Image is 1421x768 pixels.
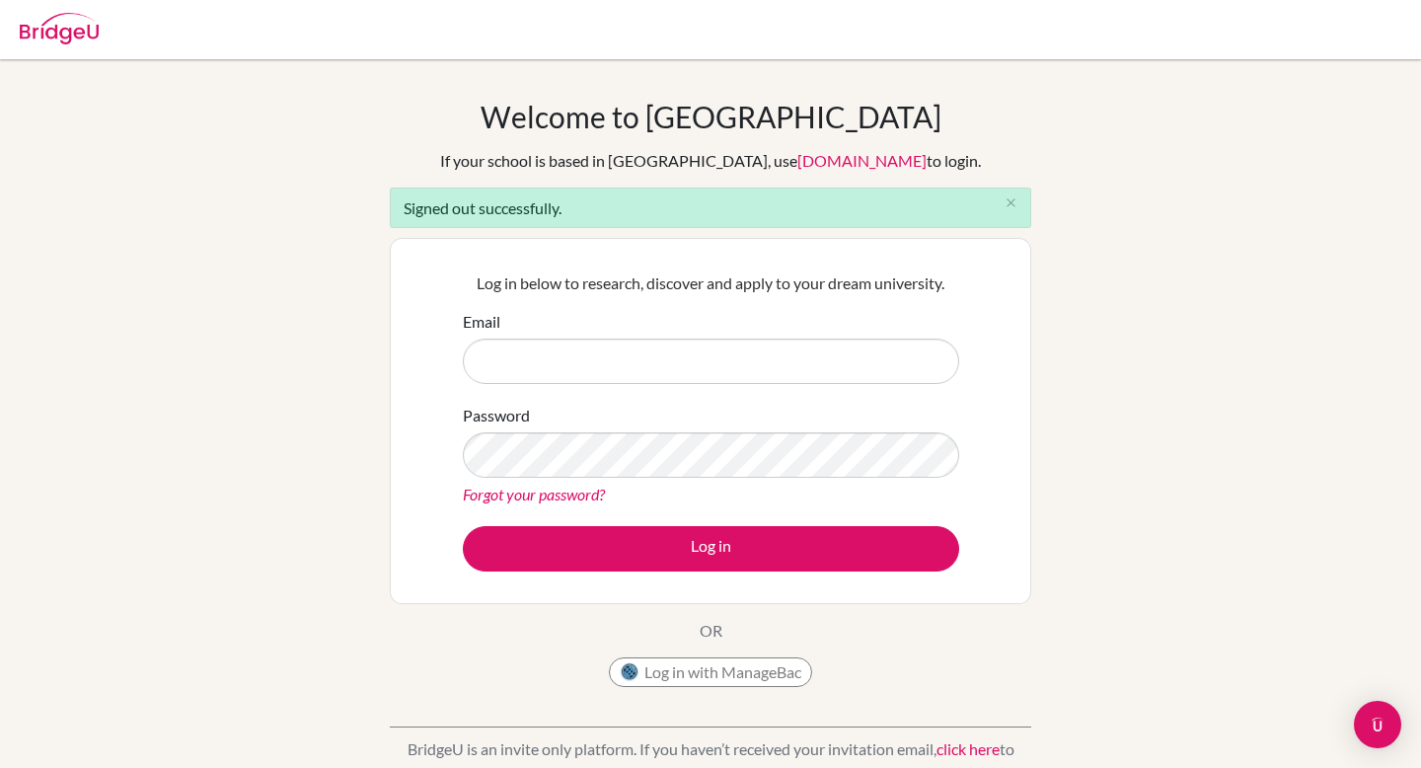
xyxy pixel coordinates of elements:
[991,189,1030,218] button: Close
[700,619,722,643] p: OR
[463,526,959,572] button: Log in
[936,739,1000,758] a: click here
[440,149,981,173] div: If your school is based in [GEOGRAPHIC_DATA], use to login.
[463,404,530,427] label: Password
[797,151,927,170] a: [DOMAIN_NAME]
[20,13,99,44] img: Bridge-U
[390,188,1031,228] div: Signed out successfully.
[481,99,941,134] h1: Welcome to [GEOGRAPHIC_DATA]
[1004,195,1018,210] i: close
[463,271,959,295] p: Log in below to research, discover and apply to your dream university.
[463,310,500,334] label: Email
[463,485,605,503] a: Forgot your password?
[1354,701,1401,748] div: Open Intercom Messenger
[609,657,812,687] button: Log in with ManageBac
